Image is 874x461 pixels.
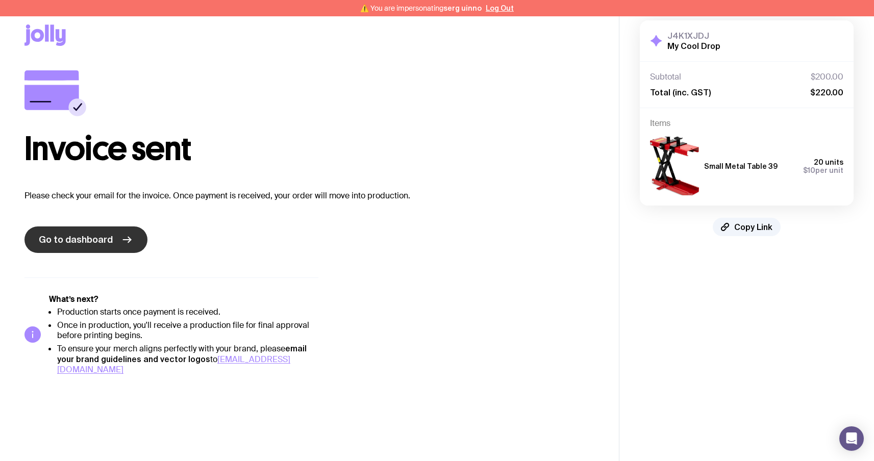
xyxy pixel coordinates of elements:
div: Open Intercom Messenger [839,426,864,451]
span: $200.00 [811,72,843,82]
h3: J4K1XJDJ [667,31,720,41]
span: 20 units [814,158,843,166]
li: To ensure your merch aligns perfectly with your brand, please to [57,343,318,375]
h3: Small Metal Table 39 [704,162,778,170]
a: [EMAIL_ADDRESS][DOMAIN_NAME] [57,354,290,375]
span: Copy Link [734,222,772,232]
span: ⚠️ You are impersonating [360,4,482,12]
span: Subtotal [650,72,681,82]
a: Go to dashboard [24,226,147,253]
span: Go to dashboard [39,234,113,246]
li: Production starts once payment is received. [57,307,318,317]
span: $10 [803,166,815,174]
span: $220.00 [810,87,843,97]
h5: What’s next? [49,294,318,304]
h4: Items [650,118,843,129]
li: Once in production, you'll receive a production file for final approval before printing begins. [57,320,318,341]
button: Log Out [486,4,514,12]
h2: My Cool Drop [667,41,720,51]
h1: Invoice sent [24,133,594,165]
span: Total (inc. GST) [650,87,711,97]
span: per unit [803,166,843,174]
button: Copy Link [713,218,781,236]
p: Please check your email for the invoice. Once payment is received, your order will move into prod... [24,190,594,202]
span: serg uinno [443,4,482,12]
